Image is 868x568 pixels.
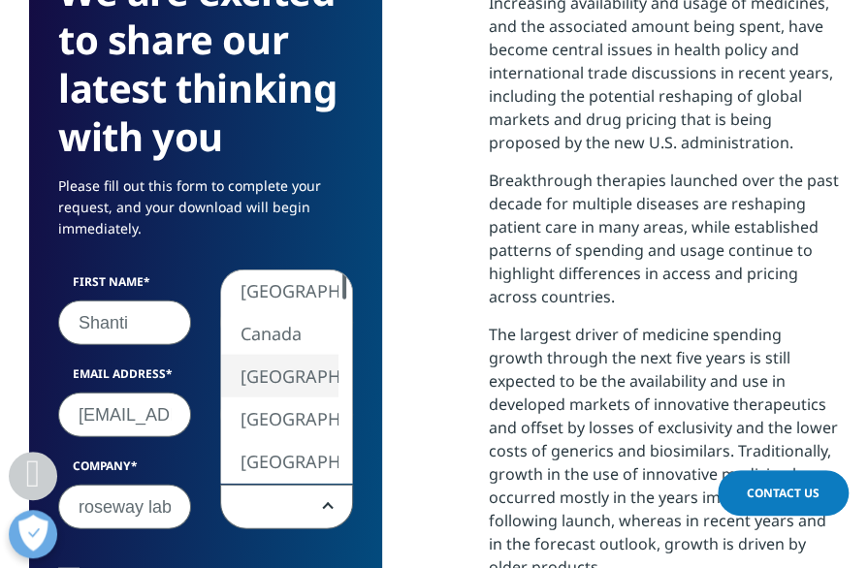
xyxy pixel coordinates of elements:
label: First Name [58,273,191,300]
button: Open Preferences [9,510,57,558]
li: [GEOGRAPHIC_DATA] [221,397,338,440]
li: [GEOGRAPHIC_DATA] [221,440,338,483]
li: [GEOGRAPHIC_DATA] [221,355,338,397]
label: Email Address [58,365,191,393]
p: Breakthrough therapies launched over the past decade for multiple diseases are reshaping patient ... [489,169,839,323]
li: Canada [221,312,338,355]
span: Contact Us [747,485,820,501]
li: [GEOGRAPHIC_DATA] [221,483,338,525]
li: [GEOGRAPHIC_DATA] [221,269,338,312]
label: Company [58,458,191,485]
p: Please fill out this form to complete your request, and your download will begin immediately. [58,175,353,254]
a: Contact Us [718,470,849,516]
